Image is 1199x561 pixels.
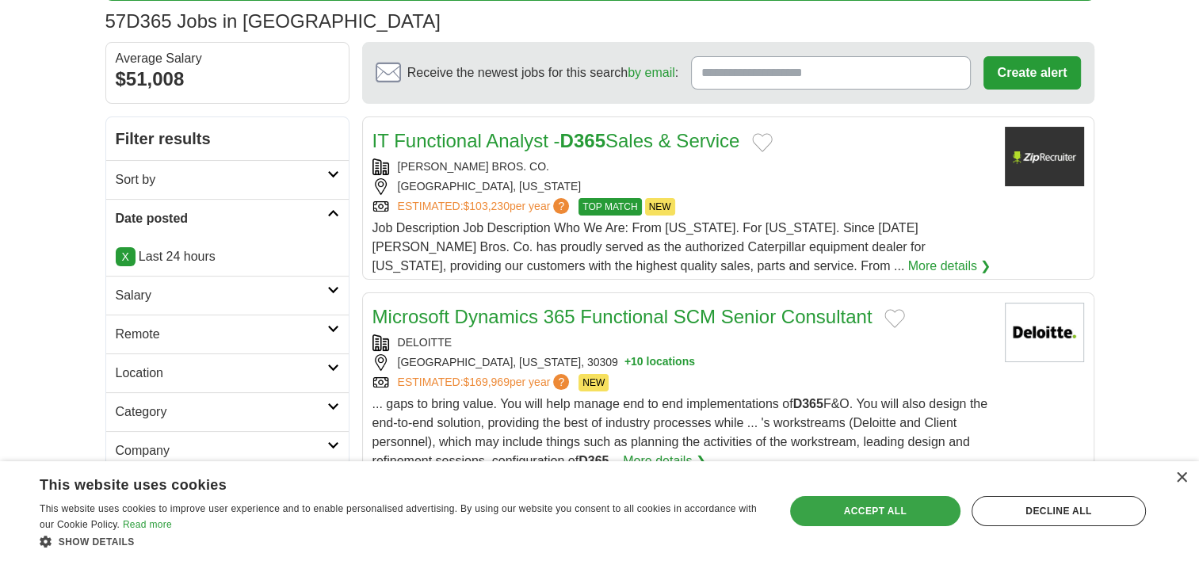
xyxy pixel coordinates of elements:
[983,56,1080,90] button: Create alert
[372,158,992,175] div: [PERSON_NAME] BROS. CO.
[398,336,452,349] a: DELOITTE
[463,200,509,212] span: $103,230
[752,133,773,152] button: Add to favorite jobs
[463,376,509,388] span: $169,969
[116,441,327,460] h2: Company
[793,397,823,410] strong: D365
[1175,472,1187,484] div: Close
[553,198,569,214] span: ?
[407,63,678,82] span: Receive the newest jobs for this search :
[40,471,723,494] div: This website uses cookies
[628,66,675,79] a: by email
[116,209,327,228] h2: Date posted
[624,354,631,371] span: +
[398,374,573,391] a: ESTIMATED:$169,969per year?
[624,354,695,371] button: +10 locations
[372,354,992,371] div: [GEOGRAPHIC_DATA], [US_STATE], 30309
[105,7,127,36] span: 57
[578,374,609,391] span: NEW
[40,533,762,549] div: Show details
[116,364,327,383] h2: Location
[908,257,991,276] a: More details ❯
[116,403,327,422] h2: Category
[105,10,441,32] h1: D365 Jobs in [GEOGRAPHIC_DATA]
[1005,303,1084,362] img: Deloitte logo
[623,452,706,471] a: More details ❯
[1005,127,1084,186] img: Company logo
[116,325,327,344] h2: Remote
[553,374,569,390] span: ?
[790,496,960,526] div: Accept all
[116,247,339,266] p: Last 24 hours
[884,309,905,328] button: Add to favorite jobs
[372,178,992,195] div: [GEOGRAPHIC_DATA], [US_STATE]
[372,306,873,327] a: Microsoft Dynamics 365 Functional SCM Senior Consultant
[40,503,757,530] span: This website uses cookies to improve user experience and to enable personalised advertising. By u...
[106,117,349,160] h2: Filter results
[59,536,135,548] span: Show details
[106,353,349,392] a: Location
[372,221,926,273] span: Job Description Job Description Who We Are: From [US_STATE]. For [US_STATE]. Since [DATE] [PERSON...
[106,392,349,431] a: Category
[106,276,349,315] a: Salary
[645,198,675,216] span: NEW
[578,454,609,467] strong: D365
[106,160,349,199] a: Sort by
[372,397,988,467] span: ... gaps to bring value. You will help manage end to end implementations of F&O. You will also de...
[560,130,605,151] strong: D365
[578,198,641,216] span: TOP MATCH
[116,52,339,65] div: Average Salary
[116,286,327,305] h2: Salary
[398,198,573,216] a: ESTIMATED:$103,230per year?
[116,247,136,266] a: X
[972,496,1146,526] div: Decline all
[106,315,349,353] a: Remote
[116,65,339,93] div: $51,008
[106,431,349,470] a: Company
[106,199,349,238] a: Date posted
[123,519,172,530] a: Read more, opens a new window
[116,170,327,189] h2: Sort by
[372,130,740,151] a: IT Functional Analyst -D365Sales & Service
